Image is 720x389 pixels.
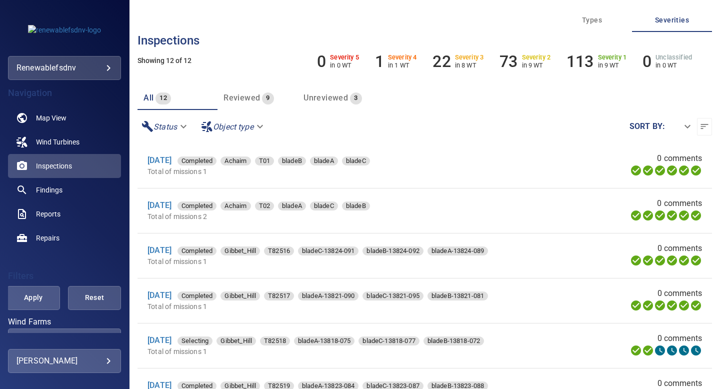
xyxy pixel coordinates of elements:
h6: 22 [432,52,450,71]
h6: Severity 3 [455,54,484,61]
div: renewablefsdnv [16,60,112,76]
span: Selecting [177,336,212,346]
svg: Selecting 100% [654,299,666,311]
svg: Classification 100% [690,209,702,221]
p: in 1 WT [388,61,417,69]
p: Total of missions 1 [147,256,560,266]
h4: Filters [8,271,121,281]
div: [PERSON_NAME] [16,353,112,369]
span: Severities [638,14,706,26]
svg: Uploading 100% [630,164,642,176]
span: bladeC-13824-091 [298,246,358,256]
em: Object type [213,122,253,131]
div: bladeC-13821-095 [362,291,423,300]
span: Apply [19,291,47,304]
span: 0 comments [657,287,702,299]
a: [DATE] [147,335,171,345]
span: Gibbet_Hill [220,246,260,256]
div: bladeA-13824-089 [427,246,488,255]
span: 12 [155,92,171,104]
svg: Uploading 100% [630,209,642,221]
span: T82517 [264,291,294,301]
svg: Selecting 100% [654,209,666,221]
h3: Inspections [137,34,712,47]
span: Reviewed [223,93,260,102]
div: bladeA [278,201,306,210]
svg: ML Processing 100% [666,209,678,221]
a: windturbines noActive [8,130,121,154]
svg: ML Processing 0% [666,344,678,356]
a: [DATE] [147,155,171,165]
li: Severity 1 [566,52,626,71]
div: bladeB-13818-072 [423,336,484,345]
div: bladeA [310,156,338,165]
span: bladeB-13824-092 [362,246,423,256]
svg: Data Formatted 100% [642,299,654,311]
button: Reset [68,286,121,310]
span: T82516 [264,246,294,256]
span: Findings [36,185,62,195]
svg: Matching 0% [678,344,690,356]
div: Gibbet_Hill [216,336,256,345]
li: Severity 4 [375,52,417,71]
svg: Selecting 100% [654,164,666,176]
svg: Uploading 100% [630,299,642,311]
span: T82518 [260,336,290,346]
a: inspections active [8,154,121,178]
p: Total of missions 2 [147,211,501,221]
h6: Severity 5 [330,54,359,61]
span: bladeA-13818-075 [294,336,354,346]
span: Map View [36,113,66,123]
div: bladeA-13821-090 [298,291,358,300]
span: Reports [36,209,60,219]
span: Gibbet_Hill [216,336,256,346]
h6: 113 [566,52,593,71]
div: Wind Farms [8,328,121,352]
div: bladeC [310,201,338,210]
span: Achairn [220,156,250,166]
div: Completed [177,201,216,210]
p: in 9 WT [598,61,627,69]
a: findings noActive [8,178,121,202]
svg: ML Processing 100% [666,254,678,266]
h6: 73 [499,52,517,71]
span: Achairn [220,201,250,211]
h6: 0 [317,52,326,71]
div: T02 [255,201,274,210]
div: bladeB-13824-092 [362,246,423,255]
span: Completed [177,156,216,166]
svg: Matching 100% [678,164,690,176]
span: Inspections [36,161,72,171]
span: Gibbet_Hill [220,291,260,301]
p: Total of missions 1 [147,346,558,356]
svg: Classification 100% [690,254,702,266]
span: 9 [262,92,273,104]
span: Types [558,14,626,26]
svg: Matching 100% [678,209,690,221]
label: Sort by : [629,122,665,130]
svg: Uploading 100% [630,254,642,266]
h6: Severity 4 [388,54,417,61]
svg: Classification 0% [690,344,702,356]
div: Status [137,118,193,135]
svg: Classification 100% [690,299,702,311]
h6: Severity 2 [522,54,551,61]
svg: Matching 100% [678,299,690,311]
a: reports noActive [8,202,121,226]
div: Achairn [220,201,250,210]
span: Completed [177,291,216,301]
h5: Showing 12 of 12 [137,57,712,64]
span: Wind Turbines [36,137,79,147]
p: Total of missions 1 [147,166,501,176]
svg: ML Processing 100% [666,299,678,311]
span: bladeC [342,156,370,166]
h6: 0 [642,52,651,71]
div: bladeB [278,156,306,165]
span: T01 [255,156,274,166]
div: bladeB [342,201,370,210]
span: 0 comments [657,152,702,164]
li: Severity 2 [499,52,550,71]
div: Object type [197,118,269,135]
div: bladeB-13821-081 [427,291,488,300]
span: bladeA [278,201,306,211]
